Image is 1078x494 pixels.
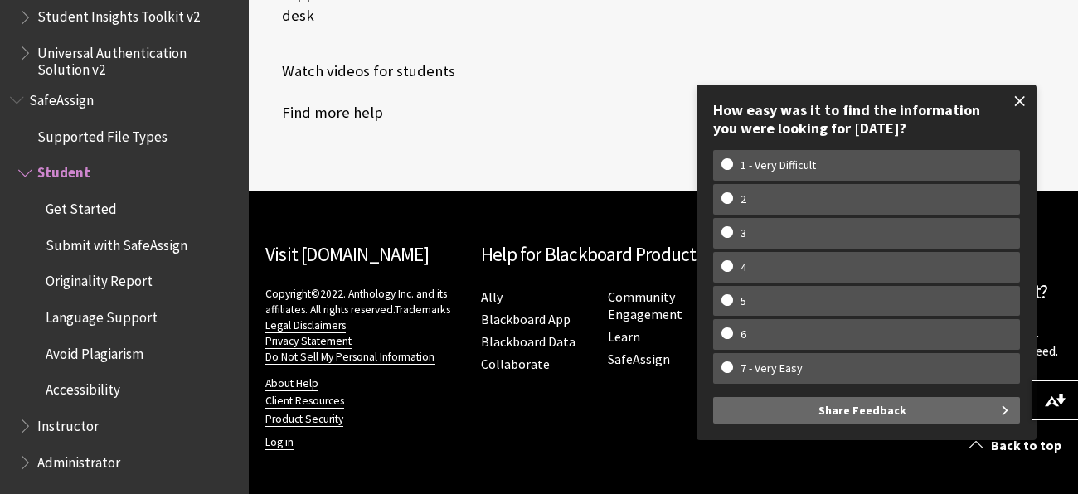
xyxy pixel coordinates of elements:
[265,394,344,409] a: Client Resources
[46,195,117,217] span: Get Started
[481,356,550,373] a: Collaborate
[721,361,822,375] w-span: 7 - Very Easy
[46,376,120,399] span: Accessibility
[265,286,464,365] p: Copyright©2022. Anthology Inc. and its affiliates. All rights reserved.
[37,123,168,145] span: Supported File Types
[46,303,158,326] span: Language Support
[37,39,237,78] span: Universal Authentication Solution v2
[265,334,352,349] a: Privacy Statement
[10,86,239,476] nav: Book outline for Blackboard SafeAssign
[481,333,575,351] a: Blackboard Data
[265,435,294,450] a: Log in
[721,158,835,172] w-span: 1 - Very Difficult
[721,327,765,341] w-span: 6
[721,192,765,206] w-span: 2
[608,288,682,323] a: Community Engagement
[37,3,200,26] span: Student Insights Toolkit v2
[37,412,99,434] span: Instructor
[265,100,383,125] a: Find more help
[29,86,94,109] span: SafeAssign
[608,328,640,346] a: Learn
[721,260,765,274] w-span: 4
[713,101,1020,137] div: How easy was it to find the information you were looking for [DATE]?
[46,231,187,254] span: Submit with SafeAssign
[37,448,120,471] span: Administrator
[395,303,450,317] a: Trademarks
[481,288,503,306] a: Ally
[265,242,429,266] a: Visit [DOMAIN_NAME]
[46,340,143,362] span: Avoid Plagiarism
[721,226,765,240] w-span: 3
[713,397,1020,424] button: Share Feedback
[265,350,435,365] a: Do Not Sell My Personal Information
[265,318,346,333] a: Legal Disclaimers
[265,59,455,84] a: Watch videos for students
[608,351,670,368] a: SafeAssign
[481,240,846,269] h2: Help for Blackboard Products
[818,397,906,424] span: Share Feedback
[721,294,765,308] w-span: 5
[37,159,90,182] span: Student
[265,412,343,427] a: Product Security
[46,268,153,290] span: Originality Report
[957,430,1078,461] a: Back to top
[481,311,571,328] a: Blackboard App
[265,376,318,391] a: About Help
